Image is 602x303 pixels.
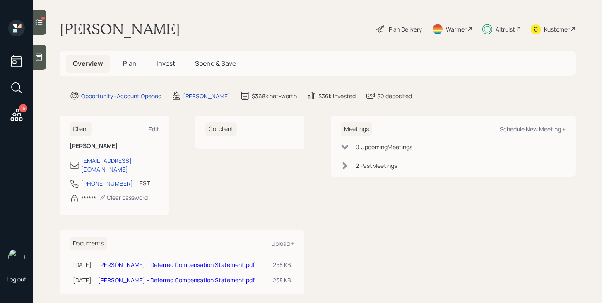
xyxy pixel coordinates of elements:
[356,143,412,151] div: 0 Upcoming Meeting s
[70,143,159,150] h6: [PERSON_NAME]
[500,125,566,133] div: Schedule New Meeting +
[496,25,515,34] div: Altruist
[273,260,291,269] div: 258 KB
[195,59,236,68] span: Spend & Save
[183,92,230,100] div: [PERSON_NAME]
[98,261,255,269] a: [PERSON_NAME] - Deferred Compensation Statement.pdf
[70,122,92,136] h6: Client
[81,156,159,174] div: [EMAIL_ADDRESS][DOMAIN_NAME]
[205,122,237,136] h6: Co-client
[8,249,25,265] img: michael-russo-headshot.png
[377,92,412,100] div: $0 deposited
[99,194,148,201] div: Clear password
[252,92,297,100] div: $368k net-worth
[341,122,372,136] h6: Meetings
[157,59,175,68] span: Invest
[73,276,92,284] div: [DATE]
[318,92,356,100] div: $36k invested
[389,25,422,34] div: Plan Delivery
[271,240,294,247] div: Upload +
[19,104,27,112] div: 15
[81,179,133,188] div: [PHONE_NUMBER]
[7,275,26,283] div: Log out
[81,92,161,100] div: Opportunity · Account Opened
[149,125,159,133] div: Edit
[73,59,103,68] span: Overview
[446,25,467,34] div: Warmer
[273,276,291,284] div: 258 KB
[70,237,107,250] h6: Documents
[356,161,397,170] div: 2 Past Meeting s
[73,260,92,269] div: [DATE]
[60,20,180,38] h1: [PERSON_NAME]
[544,25,570,34] div: Kustomer
[140,179,150,187] div: EST
[123,59,137,68] span: Plan
[98,276,255,284] a: [PERSON_NAME] - Deferred Compensation Statement.pdf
